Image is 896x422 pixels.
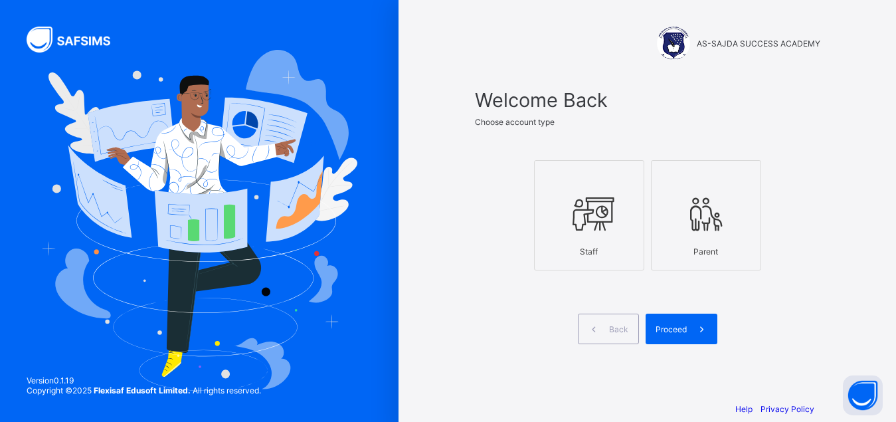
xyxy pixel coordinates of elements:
[541,240,637,263] div: Staff
[27,375,261,385] span: Version 0.1.19
[761,404,814,414] a: Privacy Policy
[94,385,191,395] strong: Flexisaf Edusoft Limited.
[27,385,261,395] span: Copyright © 2025 All rights reserved.
[609,324,628,334] span: Back
[475,117,555,127] span: Choose account type
[27,27,126,53] img: SAFSIMS Logo
[658,240,754,263] div: Parent
[843,375,883,415] button: Open asap
[475,88,820,112] span: Welcome Back
[656,324,687,334] span: Proceed
[697,39,820,49] span: AS-SAJDA SUCCESS ACADEMY
[735,404,753,414] a: Help
[41,50,357,390] img: Hero Image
